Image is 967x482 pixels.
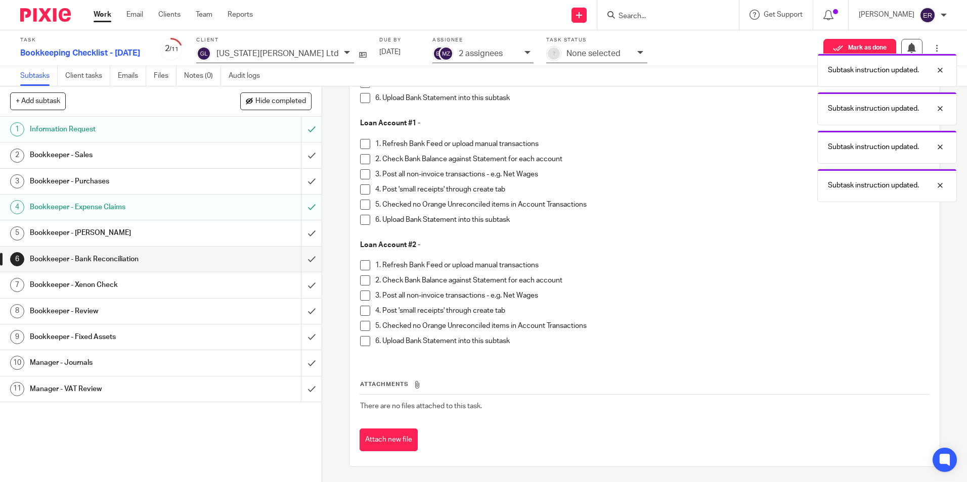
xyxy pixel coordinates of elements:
a: Subtasks [20,66,58,86]
img: svg%3E [919,7,936,23]
a: Email [126,10,143,20]
span: Hide completed [255,98,306,106]
h1: Information Request [30,122,204,137]
div: 8 [10,304,24,318]
label: Due by [379,37,420,43]
div: 3 [10,174,24,188]
p: Subtask instruction updated. [828,65,919,75]
p: 2 assignees [459,49,503,58]
p: 3. Post all non-invoice transactions - e.g. Net Wages [375,169,929,179]
div: 2 [10,149,24,163]
a: Emails [118,66,146,86]
button: Attach new file [360,428,418,451]
h1: Bookkeeper - Xenon Check [30,277,204,293]
p: 5. Checked no Orange Unreconciled items in Account Transactions [375,200,929,210]
div: 9 [10,330,24,344]
p: 4. Post 'small receipts' through create tab [375,306,929,316]
a: Reports [228,10,253,20]
h1: Bookkeeper - Expense Claims [30,200,204,215]
p: 2. Check Bank Balance against Statement for each account [375,275,929,285]
label: Assignee [432,37,534,43]
p: 6. Upload Bank Statement into this subtask [375,215,929,225]
p: 4. Post 'small receipts' through create tab [375,184,929,195]
strong: Loan Account #2 - [360,242,420,249]
h1: Manager - VAT Review [30,381,204,397]
label: Client [196,37,367,43]
div: 11 [10,382,24,396]
div: 2 [159,43,184,55]
a: Client tasks [65,66,110,86]
p: 1. Refresh Bank Feed or upload manual transactions [375,139,929,149]
div: 7 [10,278,24,292]
a: Clients [158,10,181,20]
h1: Bookkeeper - Purchases [30,174,204,189]
p: 1. Refresh Bank Feed or upload manual transactions [375,260,929,270]
button: + Add subtask [10,92,66,110]
h1: Manager - Journals [30,355,204,370]
div: 4 [10,200,24,214]
p: Subtask instruction updated. [828,142,919,152]
span: Attachments [360,381,409,387]
button: Hide completed [240,92,312,110]
div: 6 [10,252,24,266]
img: svg%3E [196,46,211,61]
p: 2. Check Bank Balance against Statement for each account [375,154,929,164]
img: svg%3E [438,46,454,61]
div: 1 [10,122,24,136]
a: Notes (0) [184,66,221,86]
p: 5. Checked no Orange Unreconciled items in Account Transactions [375,321,929,331]
div: 5 [10,226,24,240]
h1: Bookkeeper - Review [30,304,204,319]
strong: Loan Account #1 - [360,120,420,127]
div: 10 [10,356,24,370]
p: 3. Post all non-invoice transactions - e.g. Net Wages [375,291,929,301]
p: Subtask instruction updated. [828,104,919,114]
a: Files [154,66,177,86]
a: Work [94,10,111,20]
a: Audit logs [229,66,268,86]
p: Subtask instruction updated. [828,180,919,190]
span: [DATE] [379,49,401,56]
h1: Bookkeeper - Fixed Assets [30,329,204,345]
img: svg%3E [432,46,448,61]
span: There are no files attached to this task. [360,403,482,410]
p: 6. Upload Bank Statement into this subtask [375,336,929,346]
a: Team [196,10,212,20]
small: /11 [169,46,179,52]
p: [US_STATE][PERSON_NAME] Ltd [216,49,339,58]
label: Task [20,37,147,43]
p: 6. Upload Bank Statement into this subtask [375,93,929,103]
h1: Bookkeeper - [PERSON_NAME] [30,225,204,240]
h1: Bookkeeper - Sales [30,148,204,163]
img: Pixie [20,8,71,22]
h1: Bookkeeper - Bank Reconciliation [30,252,204,267]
